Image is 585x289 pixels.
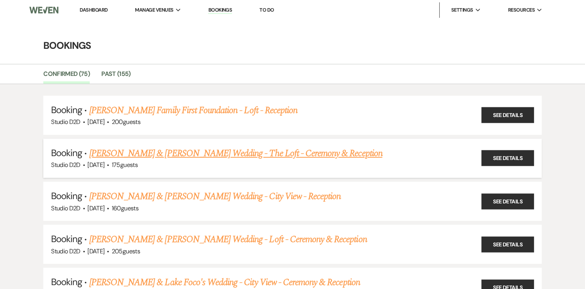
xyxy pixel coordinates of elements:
a: [PERSON_NAME] & [PERSON_NAME] Wedding - The Loft - Ceremony & Reception [89,146,382,160]
a: [PERSON_NAME] & [PERSON_NAME] Wedding - Loft - Ceremony & Reception [89,232,367,246]
span: Booking [51,147,82,159]
span: Booking [51,233,82,245]
a: See Details [481,236,534,252]
a: Past (155) [101,69,131,84]
span: Booking [51,104,82,116]
a: Dashboard [80,7,107,13]
a: See Details [481,107,534,123]
span: 160 guests [112,204,138,212]
span: Manage Venues [135,6,173,14]
span: 200 guests [112,118,140,126]
a: To Do [259,7,274,13]
span: Studio D2D [51,118,80,126]
img: Weven Logo [29,2,58,18]
span: Booking [51,190,82,202]
span: Studio D2D [51,247,80,255]
span: 175 guests [112,161,138,169]
a: [PERSON_NAME] Family First Foundation - Loft - Reception [89,103,297,117]
span: [DATE] [87,161,104,169]
span: Settings [451,6,473,14]
a: [PERSON_NAME] & [PERSON_NAME] Wedding - City View - Reception [89,189,341,203]
span: Booking [51,276,82,288]
a: Bookings [208,7,232,14]
a: Confirmed (75) [43,69,90,84]
span: Studio D2D [51,204,80,212]
span: [DATE] [87,204,104,212]
span: Studio D2D [51,161,80,169]
h4: Bookings [14,39,571,52]
span: Resources [508,6,534,14]
a: See Details [481,193,534,209]
a: See Details [481,150,534,166]
span: [DATE] [87,247,104,255]
span: 205 guests [112,247,140,255]
span: [DATE] [87,118,104,126]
